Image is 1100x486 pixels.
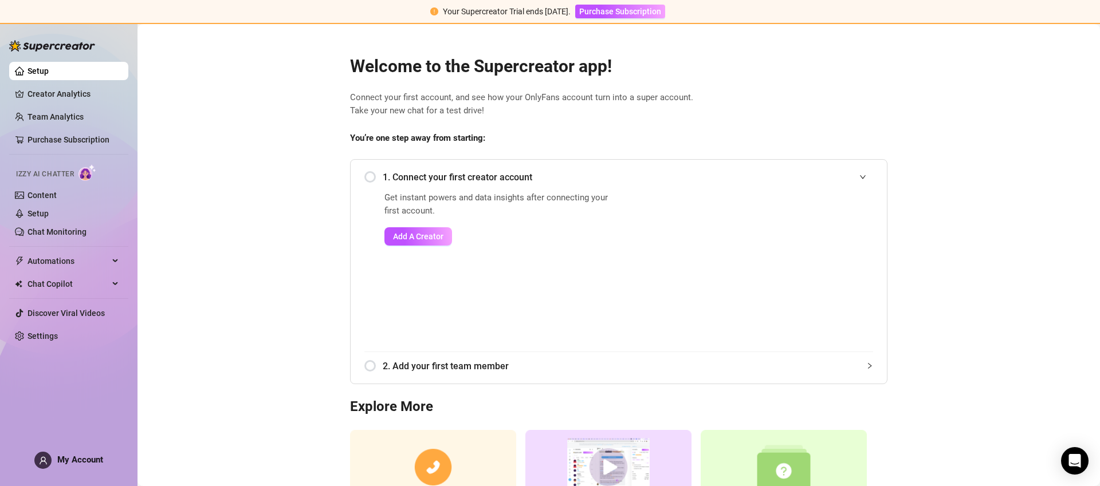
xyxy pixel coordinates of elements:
[27,331,58,341] a: Settings
[27,275,109,293] span: Chat Copilot
[384,227,452,246] button: Add A Creator
[27,85,119,103] a: Creator Analytics
[27,309,105,318] a: Discover Viral Videos
[16,169,74,180] span: Izzy AI Chatter
[27,227,87,236] a: Chat Monitoring
[579,7,661,16] span: Purchase Subscription
[1061,447,1089,475] div: Open Intercom Messenger
[350,91,887,118] span: Connect your first account, and see how your OnlyFans account turn into a super account. Take you...
[27,135,109,144] a: Purchase Subscription
[27,209,49,218] a: Setup
[364,352,873,380] div: 2. Add your first team member
[350,56,887,77] h2: Welcome to the Supercreator app!
[393,232,443,241] span: Add A Creator
[575,7,665,16] a: Purchase Subscription
[443,7,571,16] span: Your Supercreator Trial ends [DATE].
[39,456,48,465] span: user
[430,7,438,15] span: exclamation-circle
[9,40,95,52] img: logo-BBDzfeDw.svg
[27,66,49,76] a: Setup
[78,164,96,181] img: AI Chatter
[15,280,22,288] img: Chat Copilot
[384,227,615,246] a: Add A Creator
[27,112,84,121] a: Team Analytics
[575,5,665,18] button: Purchase Subscription
[383,359,873,373] span: 2. Add your first team member
[350,133,485,143] strong: You’re one step away from starting:
[384,191,615,218] span: Get instant powers and data insights after connecting your first account.
[644,191,873,338] iframe: Add Creators
[57,455,103,465] span: My Account
[364,163,873,191] div: 1. Connect your first creator account
[866,362,873,369] span: collapsed
[350,398,887,416] h3: Explore More
[27,191,57,200] a: Content
[15,256,24,266] span: thunderbolt
[27,252,109,270] span: Automations
[383,170,873,184] span: 1. Connect your first creator account
[859,173,866,180] span: expanded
